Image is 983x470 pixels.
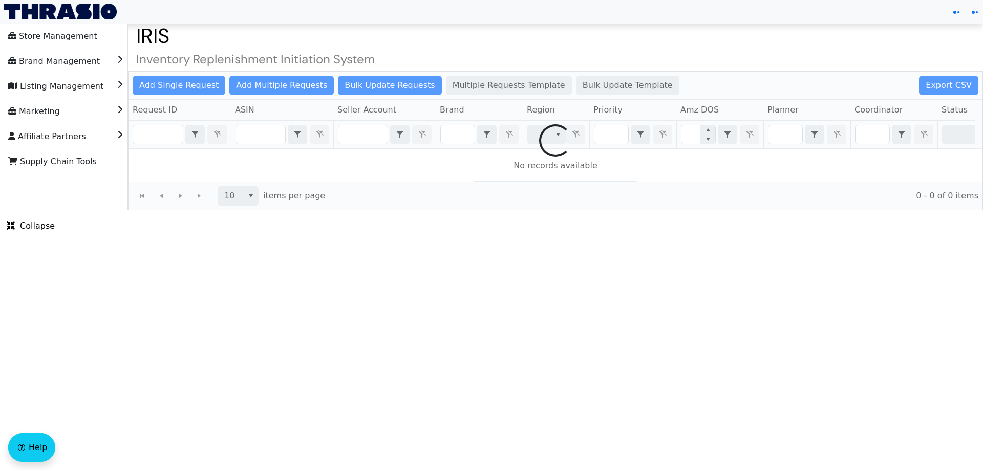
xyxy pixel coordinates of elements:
span: Affiliate Partners [8,128,86,145]
img: Thrasio Logo [4,4,117,19]
span: Collapse [7,220,55,232]
h1: IRIS [128,24,983,48]
span: Help [29,441,47,454]
span: Supply Chain Tools [8,153,97,170]
h4: Inventory Replenishment Initiation System [128,52,983,67]
span: Brand Management [8,53,100,70]
span: Store Management [8,28,97,44]
button: Help floatingactionbutton [8,433,55,462]
span: Marketing [8,103,60,120]
span: Listing Management [8,78,103,95]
